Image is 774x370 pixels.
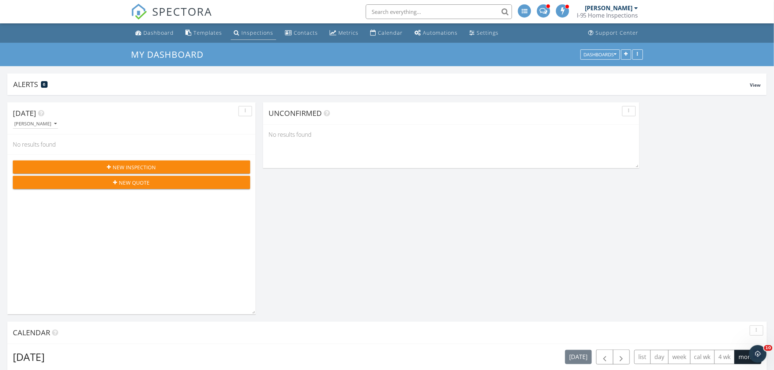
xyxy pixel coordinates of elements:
[634,350,651,364] button: list
[13,176,250,189] button: New Quote
[596,29,639,36] div: Support Center
[241,29,273,36] div: Inspections
[577,12,638,19] div: I-95 Home Inspections
[152,4,212,19] span: SPECTORA
[13,161,250,174] button: New Inspection
[13,350,45,364] h2: [DATE]
[596,350,613,365] button: Previous month
[14,121,57,127] div: [PERSON_NAME]
[113,163,156,171] span: New Inspection
[750,82,761,88] span: View
[580,49,620,60] button: Dashboards
[7,135,256,154] div: No results found
[412,26,461,40] a: Automations (Advanced)
[263,125,639,144] div: No results found
[143,29,174,36] div: Dashboard
[423,29,458,36] div: Automations
[268,108,322,118] span: Unconfirmed
[13,79,750,89] div: Alerts
[749,345,767,363] iframe: Intercom live chat
[565,350,592,364] button: [DATE]
[282,26,321,40] a: Contacts
[183,26,225,40] a: Templates
[131,48,210,60] a: My Dashboard
[668,350,691,364] button: week
[613,350,630,365] button: Next month
[131,10,212,25] a: SPECTORA
[13,119,58,129] button: [PERSON_NAME]
[690,350,715,364] button: cal wk
[586,26,642,40] a: Support Center
[43,82,46,87] span: 6
[294,29,318,36] div: Contacts
[378,29,403,36] div: Calendar
[367,26,406,40] a: Calendar
[13,108,36,118] span: [DATE]
[338,29,358,36] div: Metrics
[131,4,147,20] img: The Best Home Inspection Software - Spectora
[466,26,501,40] a: Settings
[585,4,633,12] div: [PERSON_NAME]
[231,26,276,40] a: Inspections
[714,350,735,364] button: 4 wk
[119,179,150,186] span: New Quote
[477,29,499,36] div: Settings
[366,4,512,19] input: Search everything...
[193,29,222,36] div: Templates
[650,350,669,364] button: day
[132,26,177,40] a: Dashboard
[734,350,762,364] button: month
[327,26,361,40] a: Metrics
[584,52,617,57] div: Dashboards
[764,345,773,351] span: 10
[13,328,50,337] span: Calendar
